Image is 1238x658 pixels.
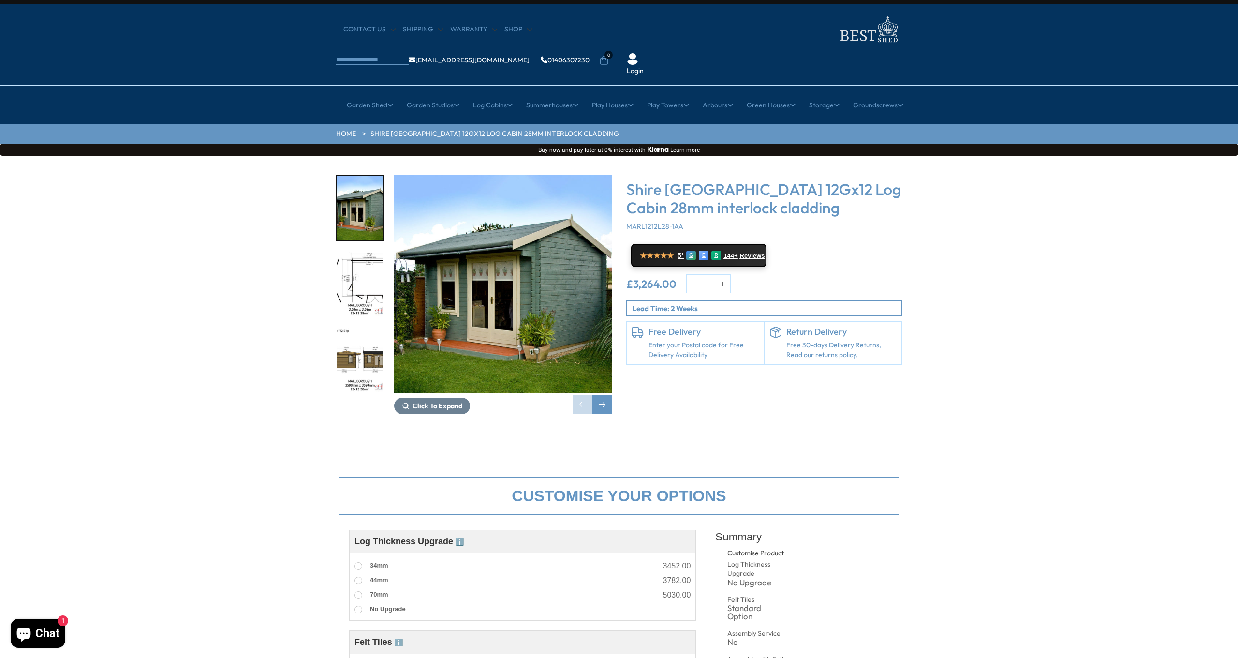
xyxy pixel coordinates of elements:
a: Log Cabins [473,93,513,117]
a: Storage [809,93,840,117]
div: 3452.00 [663,562,691,570]
a: Enter your Postal code for Free Delivery Availability [648,341,759,359]
img: logo [834,14,902,45]
img: Marlborough_7_77ba1181-c18a-42db-b353-ae209a9c9980_200x200.jpg [337,176,383,240]
a: 01406307230 [541,57,590,63]
img: Shire Marlborough 12Gx12 Log Cabin 28mm interlock cladding - Best Shed [394,175,612,393]
img: 12x12MarlboroughOPTELEVATIONSMMFT28mmTEMP_a041115d-193e-4c00-ba7d-347e4517689d_200x200.jpg [337,328,383,392]
a: Groundscrews [853,93,903,117]
span: 0 [604,51,613,59]
h6: Free Delivery [648,327,759,337]
div: Next slide [592,395,612,414]
img: User Icon [627,53,638,65]
div: 5030.00 [663,591,691,599]
a: 0 [599,56,609,65]
a: Garden Shed [347,93,393,117]
inbox-online-store-chat: Shopify online store chat [8,619,68,650]
div: Felt Tiles [727,595,786,605]
div: Standard Option [727,604,786,621]
span: Felt Tiles [354,637,403,647]
div: No [727,638,786,646]
span: Click To Expand [413,402,462,410]
h3: Shire [GEOGRAPHIC_DATA] 12Gx12 Log Cabin 28mm interlock cladding [626,180,902,217]
ins: £3,264.00 [626,279,677,289]
a: Shipping [403,25,443,34]
div: Assembly Service [727,629,786,639]
span: ℹ️ [395,639,403,646]
p: Free 30-days Delivery Returns, Read our returns policy. [786,341,897,359]
span: 44mm [370,576,388,583]
a: CONTACT US [343,25,396,34]
a: Warranty [450,25,497,34]
div: Log Thickness Upgrade [727,560,786,579]
a: Shop [504,25,532,34]
a: Shire [GEOGRAPHIC_DATA] 12Gx12 Log Cabin 28mm interlock cladding [370,129,619,139]
a: Login [627,66,644,76]
div: R [711,251,721,260]
p: Lead Time: 2 Weeks [633,303,901,314]
span: No Upgrade [370,605,406,613]
h6: Return Delivery [786,327,897,337]
a: Play Houses [592,93,634,117]
a: Arbours [703,93,733,117]
span: 70mm [370,591,388,598]
span: Log Thickness Upgrade [354,537,464,546]
div: 2 / 18 [336,251,384,317]
span: 144+ [723,252,737,260]
a: ★★★★★ 5* G E R 144+ Reviews [631,244,766,267]
a: HOME [336,129,356,139]
a: Garden Studios [407,93,459,117]
a: Summerhouses [526,93,578,117]
img: 12x12MarlboroughOPTFLOORPLANMFT28mmTEMP_5a83137f-d55f-493c-9331-6cd515c54ccf_200x200.jpg [337,252,383,316]
div: Previous slide [573,395,592,414]
a: [EMAIL_ADDRESS][DOMAIN_NAME] [409,57,530,63]
div: 3 / 18 [336,327,384,393]
a: Play Towers [647,93,689,117]
div: G [686,251,696,260]
div: E [699,251,708,260]
div: No Upgrade [727,579,786,587]
span: MARL1212L28-1AA [626,222,683,231]
div: 1 / 18 [336,175,384,241]
div: 3782.00 [663,577,691,584]
span: Reviews [740,252,765,260]
span: ℹ️ [456,538,464,546]
div: Summary [715,525,889,549]
div: Customise Product [727,549,819,558]
div: 1 / 18 [394,175,612,414]
span: 34mm [370,562,388,569]
button: Click To Expand [394,398,470,414]
a: Green Houses [747,93,796,117]
span: ★★★★★ [640,251,674,260]
div: Customise your options [339,477,899,515]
